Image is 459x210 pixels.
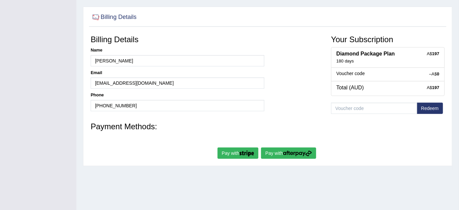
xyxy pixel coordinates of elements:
[331,35,445,44] h3: Your Subscription
[437,71,439,76] strong: 0
[417,103,443,114] button: Redeem
[91,122,445,131] h3: Payment Methods:
[91,12,137,22] h2: Billing Details
[218,148,258,159] button: Pay with
[336,58,439,64] div: 180 days
[331,103,417,114] input: Voucher code
[427,85,439,91] div: A$
[91,92,104,98] label: Phone
[336,85,439,91] h4: Total (AUD)
[91,47,102,53] label: Name
[427,51,439,57] div: A$
[336,71,439,76] h5: Voucher code
[91,70,102,76] label: Email
[429,71,439,77] div: –A$
[336,51,395,56] b: Diamond Package Plan
[91,35,264,44] h3: Billing Details
[432,51,439,56] strong: 197
[432,85,439,90] strong: 197
[261,148,316,159] button: Pay with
